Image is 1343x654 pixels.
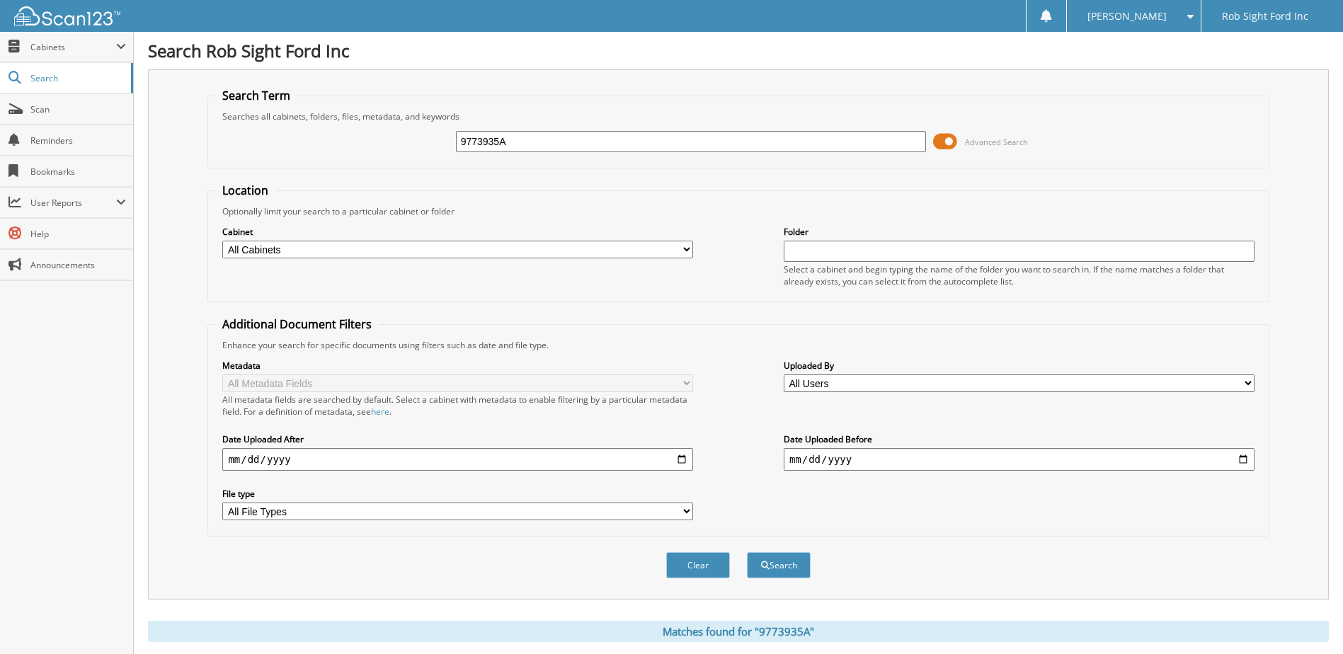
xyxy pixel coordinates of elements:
[747,552,811,578] button: Search
[215,88,297,103] legend: Search Term
[784,263,1255,287] div: Select a cabinet and begin typing the name of the folder you want to search in. If the name match...
[30,103,126,115] span: Scan
[30,72,124,84] span: Search
[148,39,1329,62] h1: Search Rob Sight Ford Inc
[30,166,126,178] span: Bookmarks
[1087,12,1167,21] span: [PERSON_NAME]
[215,183,275,198] legend: Location
[784,433,1255,445] label: Date Uploaded Before
[215,205,1261,217] div: Optionally limit your search to a particular cabinet or folder
[148,621,1329,642] div: Matches found for "9773935A"
[222,433,693,445] label: Date Uploaded After
[215,316,379,332] legend: Additional Document Filters
[30,228,126,240] span: Help
[222,360,693,372] label: Metadata
[14,6,120,25] img: scan123-logo-white.svg
[215,339,1261,351] div: Enhance your search for specific documents using filters such as date and file type.
[222,448,693,471] input: start
[371,406,389,418] a: here
[1222,12,1308,21] span: Rob Sight Ford Inc
[222,226,693,238] label: Cabinet
[30,134,126,147] span: Reminders
[784,360,1255,372] label: Uploaded By
[215,110,1261,122] div: Searches all cabinets, folders, files, metadata, and keywords
[222,488,693,500] label: File type
[784,448,1255,471] input: end
[222,394,693,418] div: All metadata fields are searched by default. Select a cabinet with metadata to enable filtering b...
[30,41,116,53] span: Cabinets
[666,552,730,578] button: Clear
[30,197,116,209] span: User Reports
[784,226,1255,238] label: Folder
[965,137,1028,147] span: Advanced Search
[30,259,126,271] span: Announcements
